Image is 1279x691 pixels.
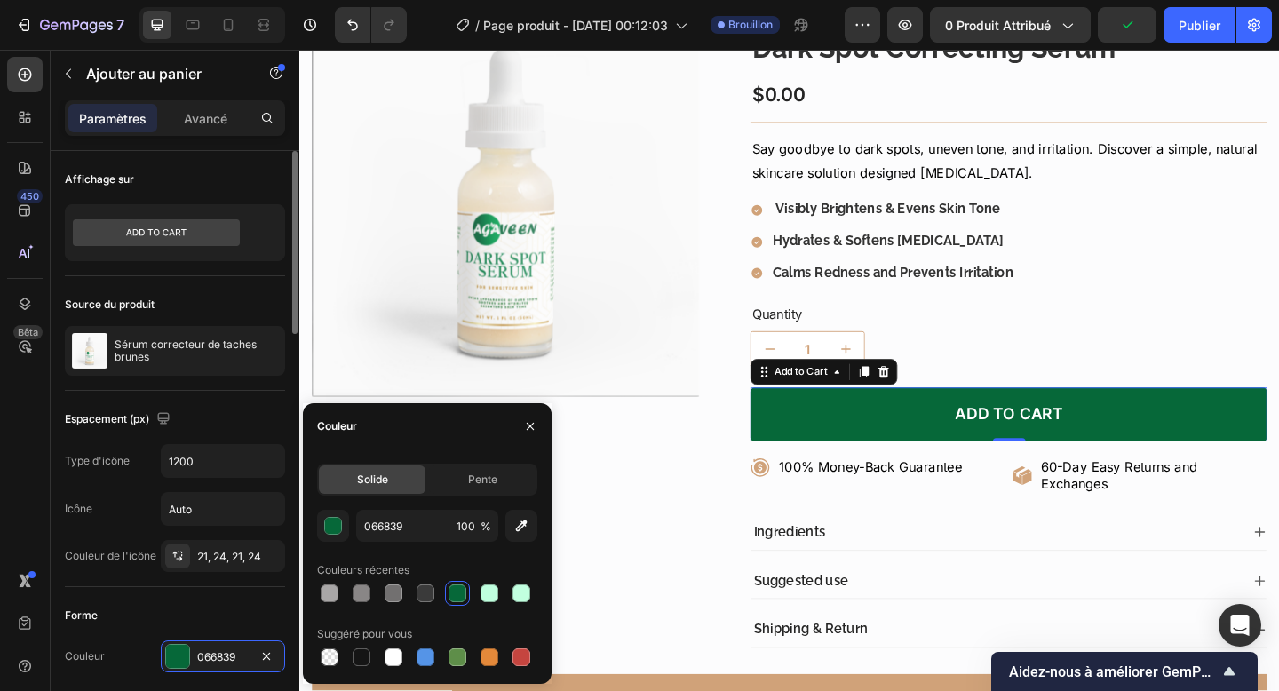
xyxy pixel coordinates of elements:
font: Couleur [65,649,105,663]
font: Solide [357,473,388,486]
div: Ouvrir Intercom Messenger [1219,604,1261,647]
font: Forme [65,608,98,622]
p: Shipping & Return [494,622,618,640]
div: Rich Text Editor. Editing area: main [490,94,1053,149]
font: Aidez-nous à améliorer GemPages ! [1009,663,1239,680]
font: Publier [1179,18,1220,33]
button: decrement [491,307,531,345]
img: image des caractéristiques du produit [72,333,107,369]
font: Icône [65,502,92,515]
font: Couleur [317,419,357,433]
font: 0 produit attribué [945,18,1051,33]
font: Sérum correcteur de taches brunes [115,338,259,363]
font: Couleurs récentes [317,563,409,576]
font: % [481,520,491,533]
div: Rich Text Editor. Editing area: main [512,163,779,187]
input: quantity [531,307,574,345]
div: Quantity [490,277,1053,299]
button: increment [574,307,614,345]
font: Affichage sur [65,172,134,186]
font: 21, 24, 21, 24 [197,550,261,563]
font: Pente [468,473,497,486]
font: Suggéré pour vous [317,627,412,640]
input: Auto [162,493,284,525]
strong: Calms Redness and Prevents Irritation [514,234,776,251]
button: 7 [7,7,132,43]
font: Avancé [184,111,227,126]
button: 0 produit attribué [930,7,1091,43]
button: Afficher l'enquête - Aidez-nous à améliorer GemPages ! [1009,661,1240,682]
div: Add to Cart [512,343,577,359]
p: 100% Money-Back Guarantee [521,445,720,464]
strong: Visibly Brightens & Evens Skin Tone [518,165,762,182]
div: $0.00 [490,35,1053,65]
font: / [475,18,480,33]
button: Add to cart [490,368,1053,427]
font: Couleur de l'icône [65,549,156,562]
p: 60-Day Easy Returns and Exchanges [806,445,1051,482]
font: 450 [20,190,39,203]
iframe: Zone de conception [299,50,1279,691]
input: Par exemple : FFFFFF [356,510,449,542]
p: Ingredients [494,516,572,535]
div: Add to cart [713,386,830,409]
font: Source du produit [65,298,155,311]
button: Publier [1164,7,1235,43]
font: 066839 [197,650,235,663]
div: Rich Text Editor. Editing area: main [512,197,779,221]
p: Suggested use [494,569,597,588]
font: Ajouter au panier [86,65,202,83]
font: Type d'icône [65,454,130,467]
font: Espacement (px) [65,412,149,425]
div: Annuler/Rétablir [335,7,407,43]
p: Ajouter au panier [86,63,237,84]
div: Rich Text Editor. Editing area: main [512,232,779,256]
font: Brouillon [728,18,773,31]
p: Say goodbye to dark spots, uneven tone, and irritation. Discover a simple, natural skincare solut... [492,96,1051,147]
strong: Hydrates & Softens [MEDICAL_DATA] [514,200,766,217]
font: Page produit - [DATE] 00:12:03 [483,18,668,33]
font: Bêta [18,326,38,338]
input: Auto [162,445,284,477]
font: 7 [116,16,124,34]
font: Paramètres [79,111,147,126]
